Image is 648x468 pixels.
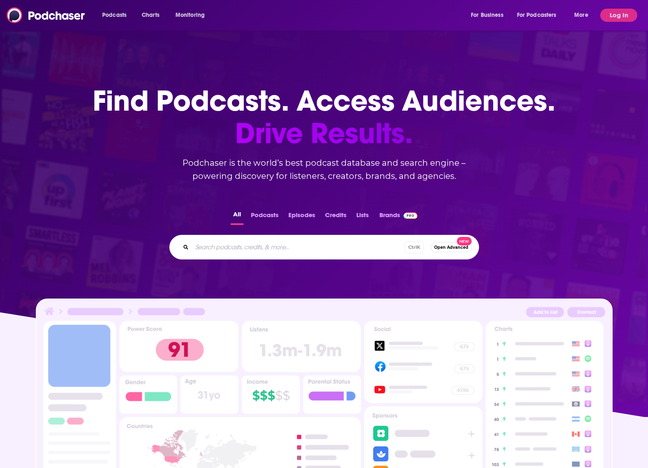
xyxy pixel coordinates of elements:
[192,241,405,254] input: Search podcasts, credits, & more...
[568,9,599,22] button: open menu
[142,9,159,21] span: Charts
[457,237,472,246] span: New
[430,242,472,252] button: Open AdvancedNew
[175,9,205,21] span: Monitoring
[159,156,489,183] h2: Podchaser is the world’s best podcast database and search engine – powering discovery for listene...
[364,321,482,403] img: Podcast Socials
[93,117,555,150] span: Drive Results.
[303,375,361,414] img: Podcast Insights Parental Status
[574,9,588,21] span: More
[169,235,479,259] div: Search podcasts, credits, & more...
[43,306,605,320] img: Podcast Insights Header
[136,9,164,22] a: Charts
[379,209,418,225] a: BrandsPodchaser Pro
[7,7,86,23] img: Podchaser - Follow, Share and Rate Podcasts
[242,321,361,372] img: Podcast Insights Listens
[403,212,418,219] img: Podchaser Pro
[119,375,178,414] img: Podcast Insights Gender
[465,9,514,22] button: open menu
[248,209,281,225] button: Podcasts
[517,9,557,21] span: For Podcasters
[286,209,318,225] button: Episodes
[119,321,239,372] img: Podcast Insights Power score
[354,209,371,225] button: Lists
[180,375,239,414] img: Podcast Insights Age
[93,85,555,150] h1: Find Podcasts. Access Audiences.
[96,9,137,22] button: open menu
[471,9,503,21] span: For Business
[231,209,243,225] button: All
[405,241,424,253] span: Ctrl K
[170,9,215,22] button: open menu
[242,375,300,414] img: Podcast Insights Income
[323,209,349,225] button: Credits
[600,9,637,22] button: Log In
[434,245,468,250] span: Open Advanced
[102,9,126,21] span: Podcasts
[512,9,568,22] button: open menu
